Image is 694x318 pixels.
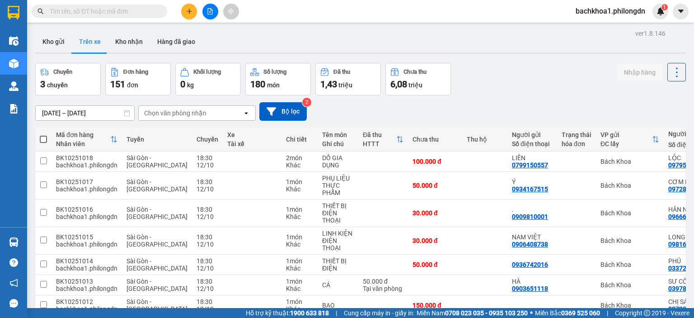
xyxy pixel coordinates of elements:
div: 18:30 [197,154,218,161]
button: Chưa thu6,08 triệu [385,63,451,95]
div: CÁ [322,281,354,289]
div: Khác [286,305,313,313]
span: plus [186,8,192,14]
div: bachkhoa1.philongdn [56,185,117,193]
div: 12/10 [197,213,218,220]
sup: 1 [661,4,668,10]
img: icon-new-feature [656,7,665,15]
div: Đã thu [333,69,350,75]
div: 0906408738 [512,241,548,248]
span: file-add [207,8,213,14]
button: Đơn hàng151đơn [105,63,171,95]
img: solution-icon [9,104,19,114]
div: BK10251012 [56,298,117,305]
div: Tại văn phòng [363,285,403,292]
button: Chuyến3chuyến [35,63,101,95]
div: 12/10 [197,185,218,193]
div: bachkhoa1.philongdn [56,161,117,169]
div: LINH KIỆN ĐIỆN THOẠI [322,230,354,252]
span: | [336,308,337,318]
div: Bách Khoa [600,158,659,165]
div: 12/10 [197,265,218,272]
div: 18:30 [197,298,218,305]
button: Kho gửi [35,31,72,52]
div: Bách Khoa [600,182,659,189]
span: chuyến [47,81,68,89]
th: Toggle SortBy [596,128,664,152]
div: Tuyến [127,136,188,143]
div: Nhân viên [56,140,110,147]
div: NAM VIỆT [512,233,553,241]
div: 1 món [286,278,313,285]
button: Kho nhận [108,31,150,52]
strong: 1900 633 818 [290,309,329,317]
div: Người gửi [512,131,553,138]
button: Khối lượng0kg [175,63,241,95]
div: 18:30 [197,257,218,265]
span: 151 [110,79,125,90]
span: Sài Gòn - [GEOGRAPHIC_DATA] [127,298,188,313]
div: 1 món [286,257,313,265]
span: Miền Bắc [535,308,600,318]
span: 3 [40,79,45,90]
span: Miền Nam [417,308,528,318]
div: Trạng thái [562,131,591,138]
div: bachkhoa1.philongdn [56,241,117,248]
img: warehouse-icon [9,59,19,68]
div: Chuyến [197,136,218,143]
div: BK10251013 [56,278,117,285]
sup: 2 [302,98,311,107]
div: Số lượng [263,69,286,75]
strong: 0369 525 060 [561,309,600,317]
span: 6,08 [390,79,407,90]
div: bachkhoa1.philongdn [56,285,117,292]
div: 50.000 đ [363,278,403,285]
span: 1 [663,4,666,10]
div: 0799150557 [512,161,548,169]
div: BK10251017 [56,178,117,185]
img: warehouse-icon [9,81,19,91]
button: aim [223,4,239,19]
div: THIẾT BỊ ĐIỆN THOẠI [322,202,354,224]
span: Sài Gòn - [GEOGRAPHIC_DATA] [127,257,188,272]
div: 0903651118 [512,285,548,292]
button: Hàng đã giao [150,31,202,52]
div: Khác [286,265,313,272]
div: THIẾT BỊ ĐIỆN [322,257,354,272]
th: Toggle SortBy [52,128,122,152]
div: Khác [286,213,313,220]
svg: open [243,109,250,117]
input: Select a date range. [36,106,134,120]
div: 50.000 đ [413,261,458,268]
div: Đã thu [363,131,396,138]
button: Đã thu1,43 triệu [315,63,381,95]
div: 18:30 [197,278,218,285]
div: 2 món [286,154,313,161]
span: đơn [127,81,138,89]
button: Nhập hàng [617,64,663,81]
div: 1 món [286,206,313,213]
div: BK10251015 [56,233,117,241]
span: Hỗ trợ kỹ thuật: [246,308,329,318]
div: DỒ GIA DỤNG [322,154,354,169]
div: 150.000 đ [413,302,458,309]
div: Chưa thu [413,136,458,143]
div: Ghi chú [322,140,354,147]
div: BK10251018 [56,154,117,161]
div: Ý [512,178,553,185]
img: warehouse-icon [9,237,19,247]
div: bachkhoa1.philongdn [56,265,117,272]
div: ĐC lấy [600,140,652,147]
div: BAO [322,302,354,309]
div: 12/10 [197,241,218,248]
button: Số lượng180món [245,63,311,95]
div: hóa đơn [562,140,591,147]
div: Xe [227,131,277,138]
span: 0 [180,79,185,90]
button: Bộ lọc [259,102,307,121]
button: Trên xe [72,31,108,52]
div: 1 món [286,233,313,241]
span: Sài Gòn - [GEOGRAPHIC_DATA] [127,154,188,169]
div: Chọn văn phòng nhận [144,109,206,118]
span: aim [228,8,234,14]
